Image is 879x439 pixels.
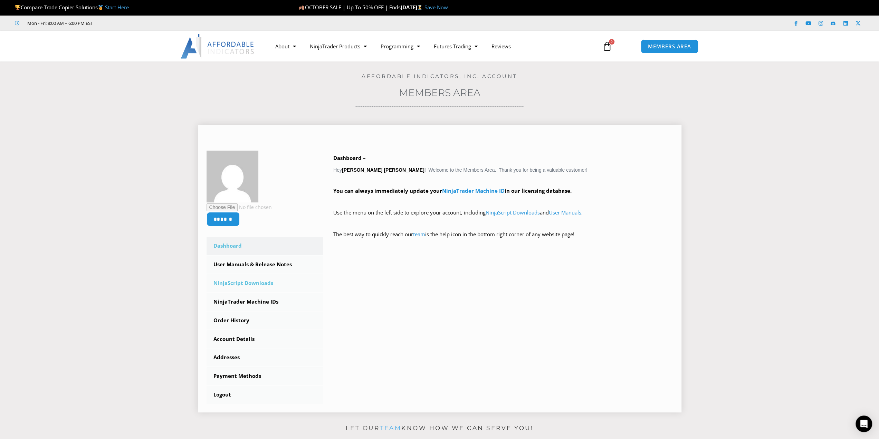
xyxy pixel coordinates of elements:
iframe: Customer reviews powered by Trustpilot [103,20,206,27]
a: NinjaScript Downloads [207,274,323,292]
a: User Manuals & Release Notes [207,256,323,274]
a: Affordable Indicators, Inc. Account [362,73,517,79]
span: 0 [609,39,614,45]
img: 🍂 [299,5,304,10]
div: Open Intercom Messenger [856,416,872,432]
img: 8238e644ec491e7434616f3b299f517a81825848ff9ea252367ca992b10acf87 [207,151,258,202]
a: Programming [374,38,427,54]
span: OCTOBER SALE | Up To 50% OFF | Ends [299,4,400,11]
span: Mon - Fri: 8:00 AM – 6:00 PM EST [26,19,93,27]
a: NinjaScript Downloads [486,209,540,216]
a: NinjaTrader Products [303,38,374,54]
a: Reviews [485,38,518,54]
span: MEMBERS AREA [648,44,691,49]
a: Save Now [424,4,448,11]
p: Let our know how we can serve you! [198,423,681,434]
img: LogoAI | Affordable Indicators – NinjaTrader [181,34,255,59]
a: Account Details [207,330,323,348]
a: Start Here [105,4,129,11]
nav: Menu [268,38,594,54]
div: Hey ! Welcome to the Members Area. Thank you for being a valuable customer! [333,153,673,249]
a: MEMBERS AREA [641,39,698,54]
span: Compare Trade Copier Solutions [15,4,129,11]
a: NinjaTrader Machine IDs [207,293,323,311]
strong: [DATE] [400,4,424,11]
img: 🥇 [98,5,103,10]
a: Addresses [207,349,323,366]
strong: [PERSON_NAME] [PERSON_NAME] [342,167,424,173]
nav: Account pages [207,237,323,404]
a: Dashboard [207,237,323,255]
img: ⌛ [417,5,422,10]
a: Payment Methods [207,367,323,385]
a: team [380,424,401,431]
a: About [268,38,303,54]
strong: You can always immediately update your in our licensing database. [333,187,572,194]
a: Members Area [399,87,480,98]
a: team [413,231,425,238]
a: Logout [207,386,323,404]
b: Dashboard – [333,154,366,161]
a: 0 [592,36,622,56]
p: The best way to quickly reach our is the help icon in the bottom right corner of any website page! [333,230,673,249]
a: Futures Trading [427,38,485,54]
a: Order History [207,312,323,330]
img: 🏆 [15,5,20,10]
p: Use the menu on the left side to explore your account, including and . [333,208,673,227]
a: User Manuals [549,209,581,216]
a: NinjaTrader Machine ID [442,187,505,194]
